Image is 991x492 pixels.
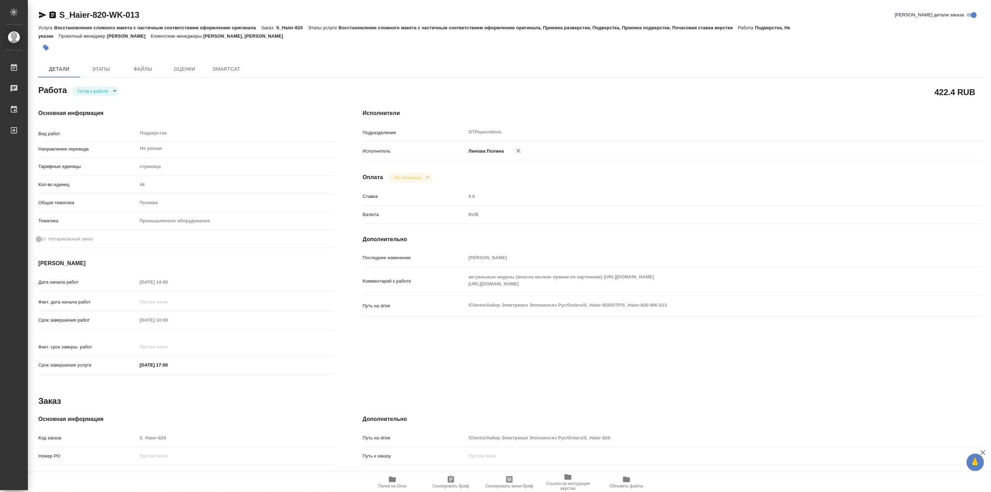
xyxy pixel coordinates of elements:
[389,173,431,182] div: Готов к работе
[137,433,335,443] input: Пустое поле
[48,11,57,19] button: Скопировать ссылку
[38,415,335,423] h4: Основная информация
[378,484,407,489] span: Папка на Drive
[432,484,469,489] span: Скопировать бриф
[480,472,539,492] button: Скопировать мини-бриф
[543,481,593,491] span: Ссылка на инструкции верстки
[203,33,288,39] p: [PERSON_NAME], [PERSON_NAME]
[363,302,466,309] p: Путь на drive
[485,484,533,489] span: Скопировать мини-бриф
[38,471,137,478] p: Вид услуги
[38,146,137,153] p: Направление перевода
[511,143,526,159] button: Удалить исполнителя
[895,11,964,18] span: [PERSON_NAME] детали заказа
[38,435,137,441] p: Код заказа
[137,360,198,370] input: ✎ Введи что-нибудь
[466,451,932,461] input: Пустое поле
[363,148,466,155] p: Исполнитель
[363,471,466,478] p: Проекты Smartcat
[363,109,983,117] h4: Исполнители
[610,484,644,489] span: Обновить файлы
[466,209,932,221] div: RUB
[363,173,383,182] h4: Оплата
[497,471,530,477] a: S_Haier-820 (1)
[308,25,339,30] p: Этапы услуги
[738,25,755,30] p: Работа
[137,297,198,307] input: Пустое поле
[363,415,983,423] h4: Дополнительно
[137,469,335,479] input: Пустое поле
[363,129,466,136] p: Подразделение
[38,109,335,117] h4: Основная информация
[466,299,932,311] textarea: /Clients/Хайер Электрикал Эпплаенсиз Рус/Orders/S_Haier-820/DTP/S_Haier-820-WK-013
[38,25,54,30] p: Услуга
[38,344,137,351] p: Факт. срок заверш. работ
[466,191,932,201] input: Пустое поле
[363,193,466,200] p: Ставка
[38,362,137,369] p: Срок завершения услуги
[38,40,54,55] button: Добавить тэг
[137,161,335,172] div: страница
[363,278,466,285] p: Комментарий к работе
[137,451,335,461] input: Пустое поле
[137,342,198,352] input: Пустое поле
[38,181,137,188] p: Кол-во единиц
[597,472,656,492] button: Обновить файлы
[137,215,335,227] div: Промышленное оборудование
[363,453,466,460] p: Путь к заказу
[967,454,984,471] button: 🙏
[38,395,61,407] h2: Заказ
[38,217,137,224] p: Тематика
[43,65,76,74] span: Детали
[84,65,118,74] span: Этапы
[38,453,137,460] p: Номер РО
[54,25,261,30] p: Восстановление сложного макета с частичным соответствием оформлению оригинала
[48,236,93,243] span: Нотариальный заказ
[38,163,137,170] p: Тарифные единицы
[151,33,203,39] p: Клиентские менеджеры
[38,11,47,19] button: Скопировать ссылку для ЯМессенджера
[137,197,335,209] div: Техника
[76,88,110,94] button: Готов к работе
[38,130,137,137] p: Вид работ
[466,271,932,290] textarea: актуальные индизы (внесла мелкие правки по картинкам) [URL][DOMAIN_NAME] [URL][DOMAIN_NAME]
[363,435,466,441] p: Путь на drive
[137,315,198,325] input: Пустое поле
[38,83,67,96] h2: Работа
[363,211,466,218] p: Валюта
[59,10,139,20] a: S_Haier-820-WK-013
[38,317,137,324] p: Срок завершения работ
[107,33,151,39] p: [PERSON_NAME]
[137,179,335,190] input: Пустое поле
[276,25,308,30] p: S_Haier-820
[466,148,504,155] p: Линова Полина
[38,259,335,268] h4: [PERSON_NAME]
[422,472,480,492] button: Скопировать бриф
[935,86,975,98] h2: 422.4 RUB
[38,199,137,206] p: Общая тематика
[363,472,422,492] button: Папка на Drive
[210,65,243,74] span: SmartCat
[539,472,597,492] button: Ссылка на инструкции верстки
[38,299,137,306] p: Факт. дата начала работ
[339,25,738,30] p: Восстановление сложного макета с частичным соответствием оформлению оригинала, Приемка разверстки...
[363,254,466,261] p: Последнее изменение
[466,253,932,263] input: Пустое поле
[466,471,494,477] a: S_Haier-820,
[126,65,160,74] span: Файлы
[969,455,981,470] span: 🙏
[38,279,137,286] p: Дата начала работ
[363,235,983,244] h4: Дополнительно
[72,86,119,96] div: Готов к работе
[137,277,198,287] input: Пустое поле
[392,175,423,180] button: Не оплачена
[59,33,107,39] p: Проектный менеджер
[261,25,276,30] p: Заказ:
[168,65,201,74] span: Оценки
[466,433,932,443] input: Пустое поле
